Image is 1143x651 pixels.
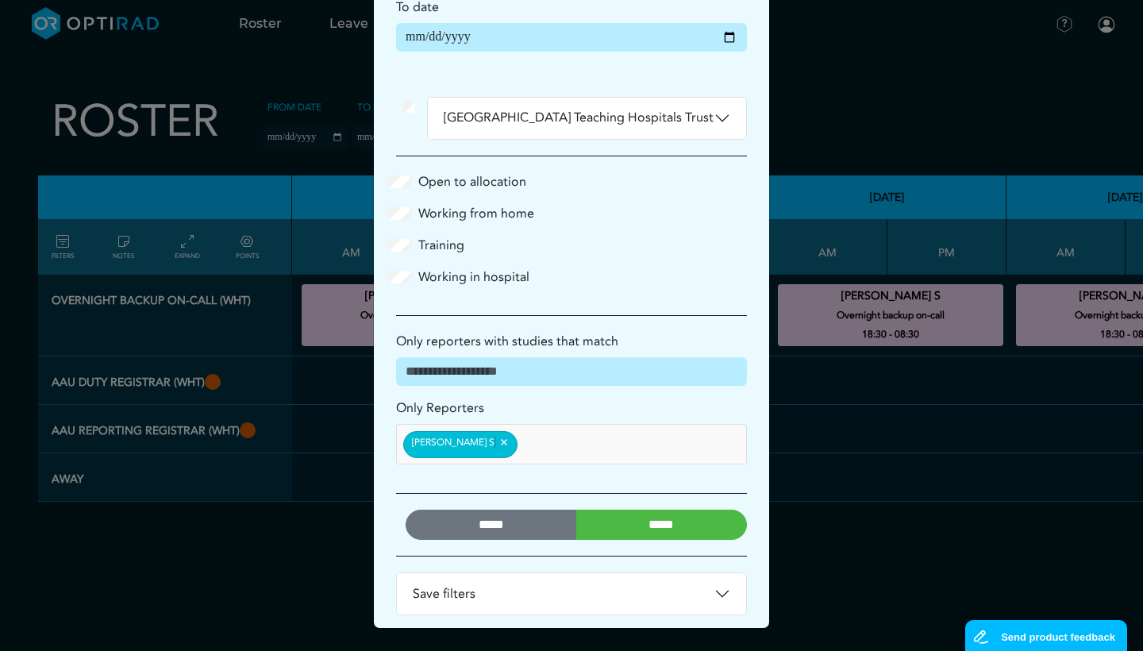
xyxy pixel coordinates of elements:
[396,332,618,351] label: Only reporters with studies that match
[520,434,633,457] input: null
[418,204,534,223] label: Working from home
[418,268,529,287] label: Working in hospital
[397,573,746,614] button: Save filters
[418,172,526,191] label: Open to allocation
[418,236,464,255] label: Training
[495,437,513,448] button: Remove item: 'f26b48e5-673f-4eb2-b944-c6f5c4834f08'
[428,98,746,139] button: [GEOGRAPHIC_DATA] Teaching Hospitals Trust
[403,431,518,458] div: [PERSON_NAME] S
[396,399,484,418] label: Only Reporters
